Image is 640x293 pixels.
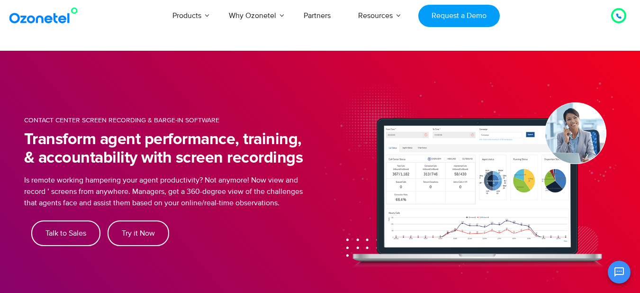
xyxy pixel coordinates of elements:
span: Contact Center Screen Recording & Barge-In Software [24,116,219,124]
p: Is remote working hampering your agent productivity? Not anymore! Now view and record ’ screens f... [24,174,306,209]
h1: Transform agent performance, training, & accountability with screen recordings [24,130,306,167]
button: Open chat [608,261,631,284]
span: Talk to Sales [45,229,86,237]
span: Try it Now [122,229,155,237]
a: Request a Demo [418,5,499,27]
a: Talk to Sales [31,220,100,246]
a: Try it Now [108,220,169,246]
